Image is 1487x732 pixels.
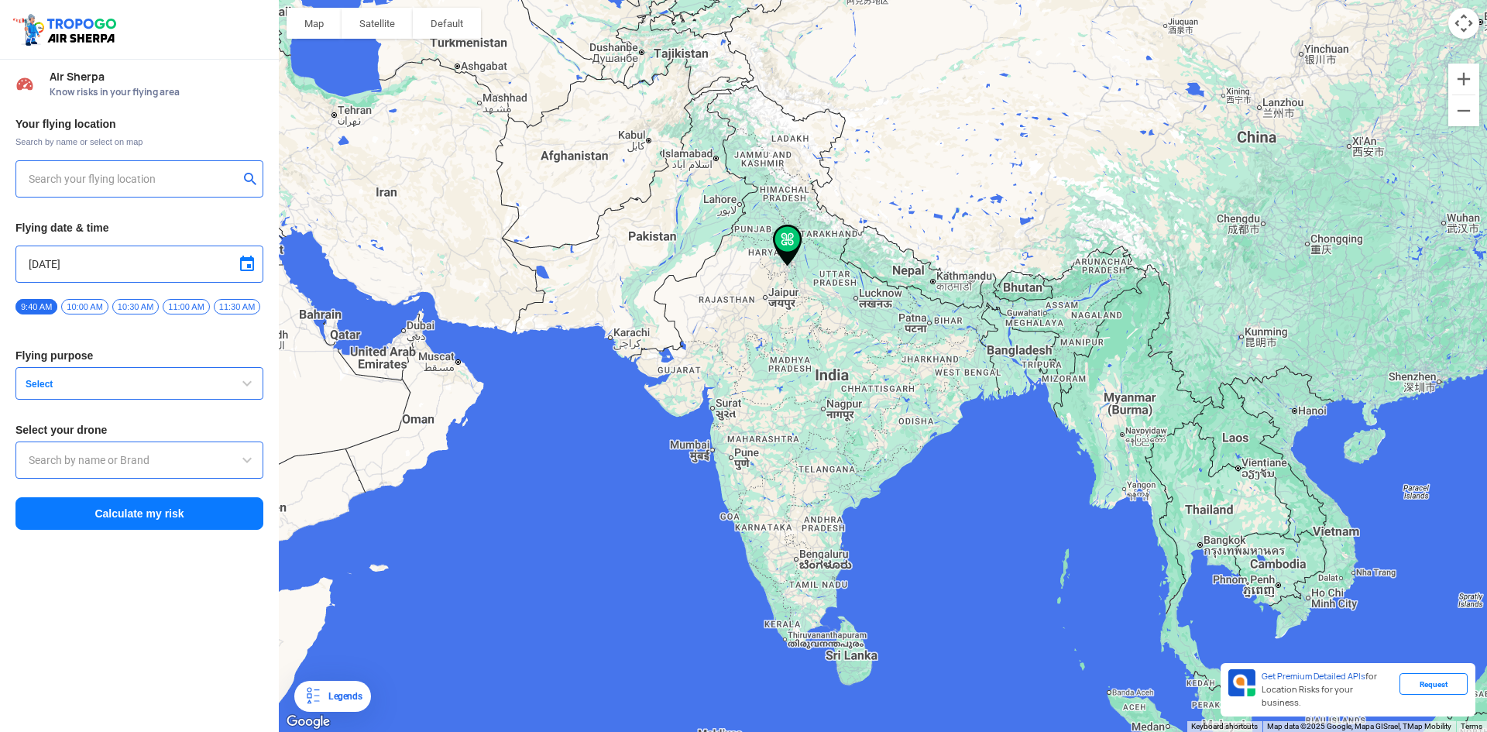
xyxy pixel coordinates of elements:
span: 10:30 AM [112,299,159,314]
div: Legends [322,687,362,706]
span: 9:40 AM [15,299,57,314]
input: Select Date [29,255,250,273]
img: Premium APIs [1228,669,1255,696]
a: Terms [1461,722,1482,730]
span: Know risks in your flying area [50,86,263,98]
input: Search by name or Brand [29,451,250,469]
span: Get Premium Detailed APIs [1262,671,1365,682]
span: 11:30 AM [214,299,260,314]
img: ic_tgdronemaps.svg [12,12,122,47]
button: Calculate my risk [15,497,263,530]
img: Google [283,712,334,732]
img: Legends [304,687,322,706]
input: Search your flying location [29,170,239,188]
span: 11:00 AM [163,299,209,314]
div: Request [1399,673,1468,695]
button: Keyboard shortcuts [1191,721,1258,732]
button: Show street map [287,8,342,39]
button: Map camera controls [1448,8,1479,39]
span: Search by name or select on map [15,136,263,148]
img: Risk Scores [15,74,34,93]
button: Show satellite imagery [342,8,413,39]
button: Select [15,367,263,400]
button: Zoom in [1448,64,1479,95]
span: Map data ©2025 Google, Mapa GISrael, TMap Mobility [1267,722,1451,730]
h3: Flying purpose [15,350,263,361]
h3: Select your drone [15,424,263,435]
a: Open this area in Google Maps (opens a new window) [283,712,334,732]
h3: Your flying location [15,119,263,129]
span: 10:00 AM [61,299,108,314]
button: Zoom out [1448,95,1479,126]
span: Select [19,378,213,390]
span: Air Sherpa [50,70,263,83]
h3: Flying date & time [15,222,263,233]
div: for Location Risks for your business. [1255,669,1399,710]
